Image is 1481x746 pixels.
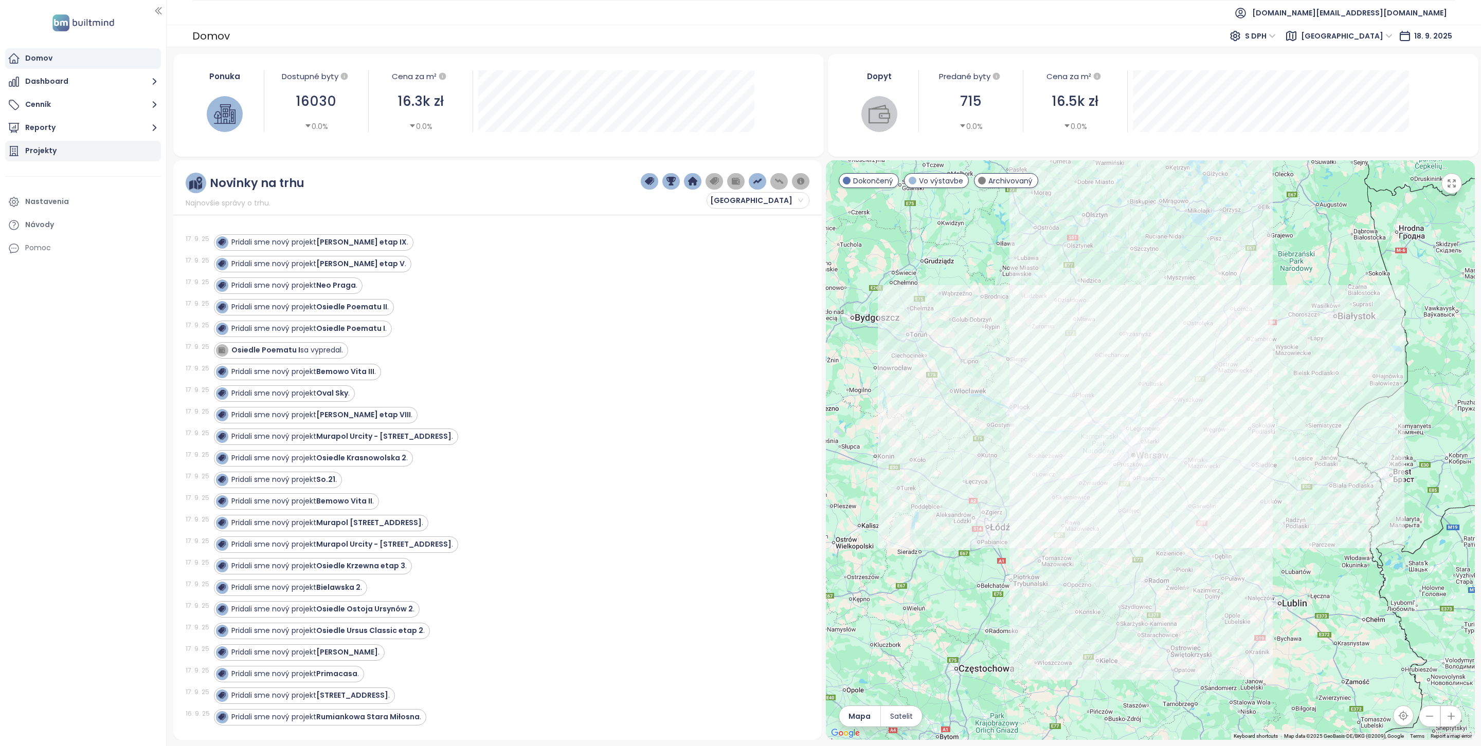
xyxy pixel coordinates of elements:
a: Report a map error [1431,733,1472,739]
div: 17. 9. 25 [186,299,211,308]
img: icon [218,584,225,591]
div: 16.5k zł [1028,91,1122,112]
div: Pridali sme nový projekt . [231,582,362,593]
img: icon [218,648,225,656]
div: 17. 9. 25 [186,321,211,330]
img: icon [218,692,225,699]
div: 17. 9. 25 [186,666,211,675]
div: Pridali sme nový projekt . [231,517,423,528]
button: Cenník [5,95,161,115]
button: Keyboard shortcuts [1234,733,1278,740]
button: Mapa [839,706,880,726]
div: Ponuka [191,70,259,82]
img: icon [218,389,225,397]
span: caret-down [959,122,966,129]
strong: [PERSON_NAME] etap VIII [316,409,411,420]
img: price-tag-grey.png [710,177,719,186]
div: Pomoc [25,241,51,254]
div: Predané byty [924,70,1018,83]
strong: Neo Praga [316,280,356,290]
span: Vo výstavbe [919,175,963,186]
div: Nastavenia [25,195,69,208]
div: 17. 9. 25 [186,687,211,697]
div: Pridali sme nový projekt . [231,431,453,442]
div: 0.0% [1063,121,1087,132]
a: Terms (opens in new tab) [1410,733,1424,739]
img: icon [218,282,225,289]
img: information-circle.png [796,177,805,186]
img: logo [49,12,117,33]
div: 17. 9. 25 [186,536,211,546]
strong: Osiedle Krasnowolska 2 [316,453,406,463]
span: caret-down [304,122,312,129]
img: icon [218,670,225,677]
div: 17. 9. 25 [186,277,211,287]
div: Pridali sme nový projekt . [231,280,357,291]
strong: Bielawska 2 [316,582,360,592]
div: Pridali sme nový projekt . [231,237,408,248]
div: Pridali sme nový projekt . [231,712,421,722]
div: 17. 9. 25 [186,407,211,416]
strong: Bemowo Vita III [316,366,374,377]
img: icon [218,497,225,505]
img: price-decreases.png [774,177,784,186]
span: [DOMAIN_NAME][EMAIL_ADDRESS][DOMAIN_NAME] [1252,1,1447,25]
div: Pridali sme nový projekt . [231,604,414,614]
img: ruler [189,177,202,190]
div: Pridali sme nový projekt . [231,539,453,550]
div: Pridali sme nový projekt . [231,409,412,420]
span: Najnovšie správy o trhu. [186,197,270,209]
span: Satelit [890,711,913,722]
strong: So.21 [316,474,335,484]
img: home-dark-blue.png [688,177,697,186]
span: caret-down [1063,122,1071,129]
div: 17. 9. 25 [186,644,211,654]
a: Návody [5,215,161,235]
div: 17. 9. 25 [186,364,211,373]
img: icon [218,476,225,483]
img: wallet-dark-grey.png [731,177,740,186]
img: icon [218,368,225,375]
div: 17. 9. 25 [186,623,211,632]
img: house [214,103,236,125]
img: icon [218,346,225,353]
div: 16. 9. 25 [186,709,211,718]
img: Google [828,726,862,740]
div: 0.0% [304,121,328,132]
div: 17. 9. 25 [186,580,211,589]
strong: [PERSON_NAME] etap V [316,258,405,269]
img: icon [218,540,225,548]
div: Pridali sme nový projekt . [231,258,406,269]
div: Cena za m² [1028,70,1122,83]
strong: [PERSON_NAME] etap IX [316,237,407,247]
img: icon [218,454,225,461]
div: Pridali sme nový projekt . [231,647,380,658]
img: icon [218,627,225,634]
img: icon [218,303,225,310]
div: 16.3k zł [374,91,467,112]
strong: Osiedle Krzewna etap 3 [316,561,405,571]
img: wallet [869,103,890,125]
img: price-increases.png [753,177,762,186]
img: price-tag-dark-blue.png [645,177,654,186]
div: 17. 9. 25 [186,234,211,244]
strong: Osiedle Poematu II [316,302,387,312]
div: Pridali sme nový projekt . [231,625,425,636]
strong: Murapol [STREET_ADDRESS] [316,517,422,528]
span: Warszawa [710,193,803,208]
button: Satelit [881,706,922,726]
span: Archivovaný [988,175,1033,186]
a: Projekty [5,141,161,161]
div: Pridali sme nový projekt . [231,366,376,377]
div: Pridali sme nový projekt . [231,474,337,485]
img: icon [218,519,225,526]
div: 17. 9. 25 [186,256,211,265]
div: Cena za m² [392,70,437,83]
div: Projekty [25,144,57,157]
div: Pridali sme nový projekt . [231,561,407,571]
div: Pridali sme nový projekt . [231,453,408,463]
strong: [PERSON_NAME] [316,647,378,657]
strong: Murapol Urcity - [STREET_ADDRESS] [316,431,451,441]
strong: Osiedle Ostoja Ursynów 2 [316,604,413,614]
img: icon [218,260,225,267]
